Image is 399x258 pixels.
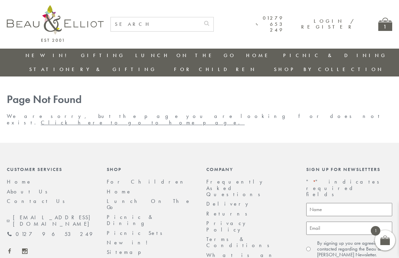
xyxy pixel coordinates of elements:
a: Home [107,188,132,195]
p: " " indicates required fields [306,179,393,197]
input: Name [306,203,393,216]
label: By signing up you are agreeing to be contacted regarding the Beau & [PERSON_NAME] Newsletter. [317,240,393,258]
a: 01279 653 249 [7,231,92,237]
div: Company [206,167,293,172]
a: Frequently Asked Questions [206,178,266,198]
a: Delivery [206,200,252,207]
a: Privacy Policy [206,220,249,233]
a: Stationery & Gifting [29,66,157,73]
a: Home [246,52,273,59]
a: New in! [25,52,71,59]
a: Sitemap [107,248,150,256]
a: Lunch On The Go [107,197,191,211]
img: logo [7,5,104,42]
a: Shop by collection [274,66,384,73]
span: 1 [371,226,380,236]
a: Lunch On The Go [135,52,236,59]
a: Picnic & Dining [283,52,387,59]
a: About Us [7,188,52,195]
a: Gifting [81,52,125,59]
a: 01279 653 249 [256,15,284,33]
h1: Page Not Found [7,93,392,106]
a: [EMAIL_ADDRESS][DOMAIN_NAME] [7,214,99,227]
a: 1 [378,18,392,31]
a: Login / Register [301,18,354,30]
a: Returns [206,210,252,217]
a: Picnic & Dining [107,213,155,227]
a: Terms & Conditions [206,236,274,249]
div: Shop [107,167,193,172]
div: Customer Services [7,167,93,172]
input: Email [306,222,393,235]
input: SEARCH [111,17,200,31]
a: Contact Us [7,197,69,205]
a: Click here to go to home page. [41,119,245,126]
a: For Children [174,66,257,73]
a: New in! [107,239,153,246]
a: Picnic Sets [107,229,167,237]
div: Sign up for newsletters [306,167,393,172]
a: Home [7,178,32,185]
a: For Children [107,178,188,185]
